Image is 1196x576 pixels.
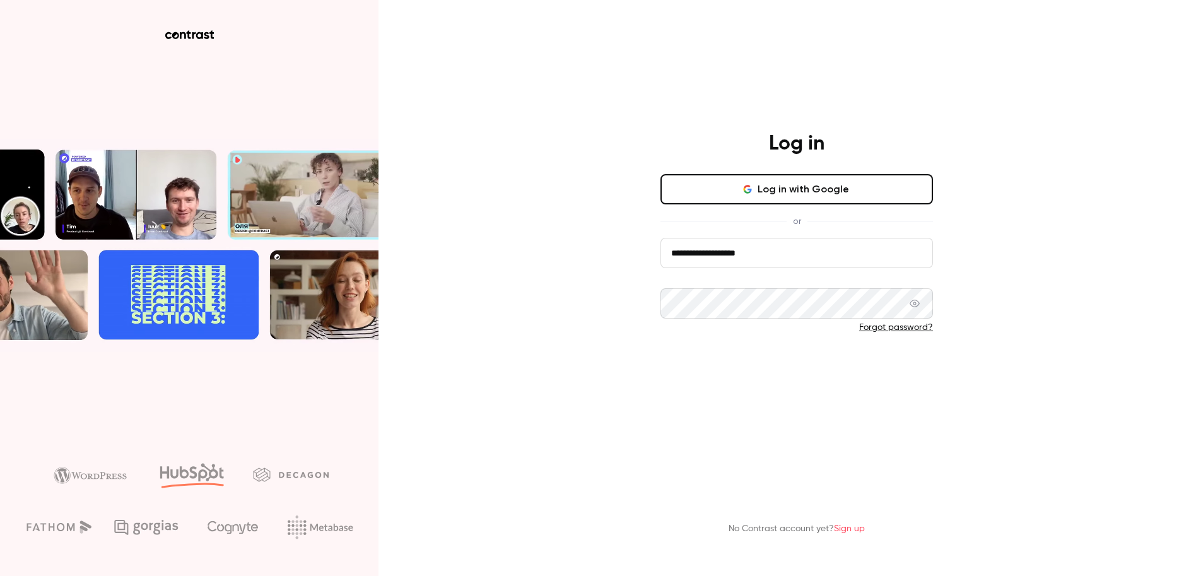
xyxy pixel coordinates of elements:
button: Log in with Google [660,174,933,204]
button: Log in [660,354,933,384]
h4: Log in [769,131,824,156]
a: Forgot password? [859,323,933,332]
span: or [787,215,807,228]
img: decagon [253,467,329,481]
p: No Contrast account yet? [729,522,865,536]
a: Sign up [834,524,865,533]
